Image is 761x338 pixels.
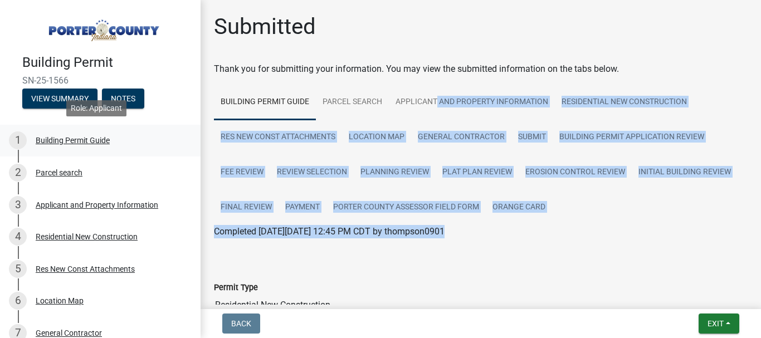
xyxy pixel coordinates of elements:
div: Location Map [36,297,84,305]
img: Porter County, Indiana [22,12,183,43]
button: Back [222,313,260,334]
a: Building Permit Guide [214,85,316,120]
a: General Contractor [411,120,511,155]
a: Plat Plan Review [436,155,519,190]
div: Res New Const Attachments [36,265,135,273]
label: Permit Type [214,284,258,292]
wm-modal-confirm: Summary [22,95,97,104]
div: 1 [9,131,27,149]
span: Completed [DATE][DATE] 12:45 PM CDT by thompson0901 [214,226,445,237]
div: Building Permit Guide [36,136,110,144]
a: Location Map [342,120,411,155]
a: Res New Const Attachments [214,120,342,155]
div: 4 [9,228,27,246]
button: Notes [102,89,144,109]
a: Payment [279,190,326,226]
div: Applicant and Property Information [36,201,158,209]
span: SN-25-1566 [22,75,178,86]
div: 3 [9,196,27,214]
div: 5 [9,260,27,278]
div: 6 [9,292,27,310]
div: Residential New Construction [36,233,138,241]
a: Porter County Assessor Field Form [326,190,486,226]
div: 2 [9,164,27,182]
a: Final Review [214,190,279,226]
a: Parcel search [316,85,389,120]
a: Applicant and Property Information [389,85,555,120]
a: Fee Review [214,155,270,190]
button: Exit [699,313,739,334]
a: Submit [511,120,553,155]
div: Thank you for submitting your information. You may view the submitted information on the tabs below. [214,62,748,76]
span: Back [231,319,251,328]
a: Building Permit Application Review [553,120,711,155]
a: Orange Card [486,190,552,226]
button: View Summary [22,89,97,109]
h4: Building Permit [22,55,192,71]
a: Residential New Construction [555,85,694,120]
a: Planning Review [354,155,436,190]
wm-modal-confirm: Notes [102,95,144,104]
a: Review Selection [270,155,354,190]
span: Exit [708,319,724,328]
a: Initial Building Review [632,155,738,190]
a: Erosion Control Review [519,155,632,190]
h1: Submitted [214,13,316,40]
div: Role: Applicant [66,100,126,116]
div: Parcel search [36,169,82,177]
div: General Contractor [36,329,102,337]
